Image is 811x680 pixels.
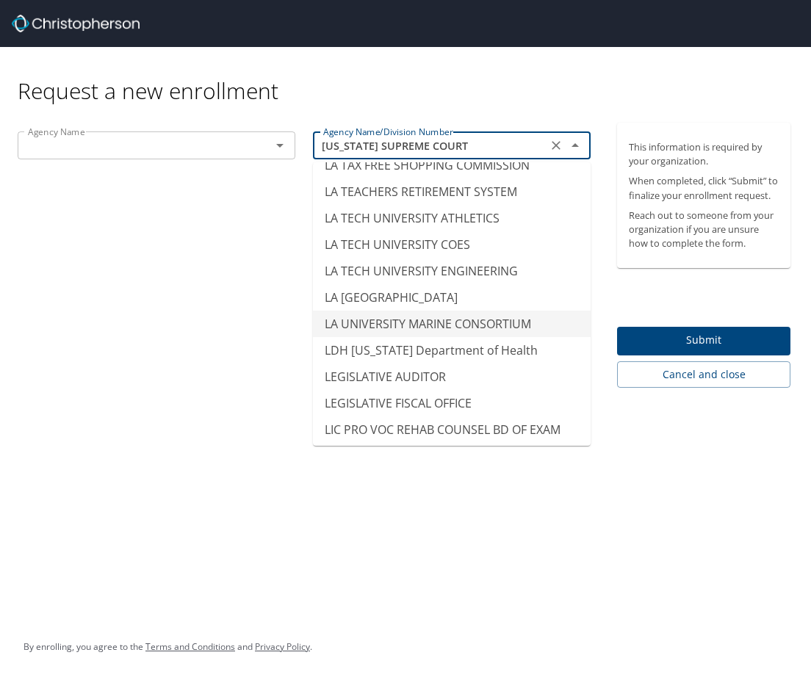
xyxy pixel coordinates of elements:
[629,366,779,384] span: Cancel and close
[12,15,140,32] img: cbt logo
[255,640,310,653] a: Privacy Policy
[313,337,591,363] li: LDH [US_STATE] Department of Health
[270,135,290,156] button: Open
[24,629,312,665] div: By enrolling, you agree to the and .
[629,140,779,168] p: This information is required by your organization.
[313,363,591,390] li: LEGISLATIVE AUDITOR
[313,152,591,178] li: LA TAX FREE SHOPPING COMMISSION
[313,284,591,311] li: LA [GEOGRAPHIC_DATA]
[617,361,790,388] button: Cancel and close
[629,174,779,202] p: When completed, click “Submit” to finalize your enrollment request.
[546,135,566,156] button: Clear
[313,231,591,258] li: LA TECH UNIVERSITY COES
[313,311,591,337] li: LA UNIVERSITY MARINE CONSORTIUM
[18,47,802,105] div: Request a new enrollment
[629,331,779,350] span: Submit
[313,443,591,469] li: [US_STATE] LAW INSTITUTE
[617,327,790,355] button: Submit
[145,640,235,653] a: Terms and Conditions
[313,390,591,416] li: LEGISLATIVE FISCAL OFFICE
[629,209,779,251] p: Reach out to someone from your organization if you are unsure how to complete the form.
[313,416,591,443] li: LIC PRO VOC REHAB COUNSEL BD OF EXAM
[313,205,591,231] li: LA TECH UNIVERSITY ATHLETICS
[313,178,591,205] li: LA TEACHERS RETIREMENT SYSTEM
[313,258,591,284] li: LA TECH UNIVERSITY ENGINEERING
[565,135,585,156] button: Close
